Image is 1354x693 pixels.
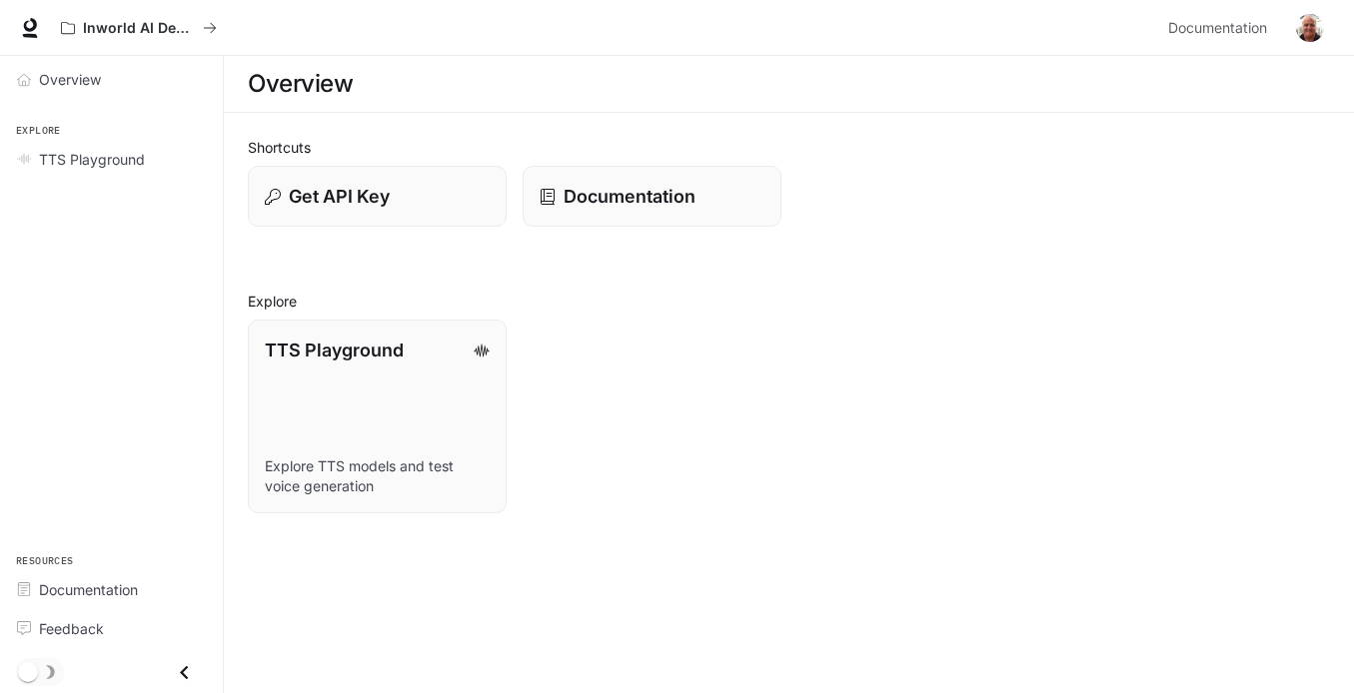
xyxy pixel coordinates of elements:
a: TTS Playground [8,142,215,177]
a: Documentation [8,572,215,607]
span: Overview [39,69,101,90]
button: Get API Key [248,166,507,227]
p: Inworld AI Demos [83,20,195,37]
a: Documentation [1160,8,1282,48]
a: Feedback [8,611,215,646]
span: Documentation [1168,16,1267,41]
span: Dark mode toggle [18,660,38,682]
button: All workspaces [52,8,226,48]
a: Overview [8,62,215,97]
p: TTS Playground [265,337,404,363]
p: Get API Key [289,183,390,210]
h2: Explore [248,291,1330,312]
a: TTS PlaygroundExplore TTS models and test voice generation [248,320,507,513]
span: TTS Playground [39,149,145,170]
span: Documentation [39,579,138,600]
h2: Shortcuts [248,137,1330,158]
img: User avatar [1296,14,1324,42]
a: Documentation [523,166,781,227]
button: User avatar [1290,8,1330,48]
p: Explore TTS models and test voice generation [265,456,490,496]
span: Feedback [39,618,104,639]
button: Close drawer [162,652,207,693]
p: Documentation [564,183,695,210]
h1: Overview [248,64,353,104]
